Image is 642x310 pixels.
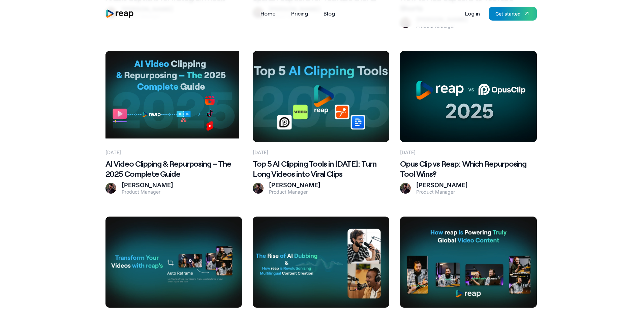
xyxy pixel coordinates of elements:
div: [DATE] [105,142,121,156]
h2: AI Video Clipping & Repurposing – The 2025 Complete Guide [105,159,242,179]
div: [PERSON_NAME] [122,181,173,189]
div: Product Manager [269,189,320,195]
a: Blog [320,8,338,19]
div: Product Manager [416,189,468,195]
a: Home [257,8,279,19]
a: [DATE]Top 5 AI Clipping Tools in [DATE]: Turn Long Videos into Viral Clips[PERSON_NAME]Product Ma... [253,51,389,195]
div: [DATE] [253,142,268,156]
h2: Opus Clip vs Reap: Which Repurposing Tool Wins? [400,159,537,179]
div: [PERSON_NAME] [269,181,320,189]
img: reap logo [105,9,134,18]
a: Log in [462,8,483,19]
a: home [105,9,134,18]
a: Pricing [288,8,311,19]
div: [PERSON_NAME] [416,181,468,189]
div: [DATE] [400,142,416,156]
a: [DATE]AI Video Clipping & Repurposing – The 2025 Complete Guide[PERSON_NAME]Product Manager [105,51,242,195]
div: Get started [495,10,521,17]
a: [DATE]Opus Clip vs Reap: Which Repurposing Tool Wins?[PERSON_NAME]Product Manager [400,51,537,195]
div: Product Manager [122,189,173,195]
h2: Top 5 AI Clipping Tools in [DATE]: Turn Long Videos into Viral Clips [253,159,389,179]
a: Get started [489,7,537,21]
